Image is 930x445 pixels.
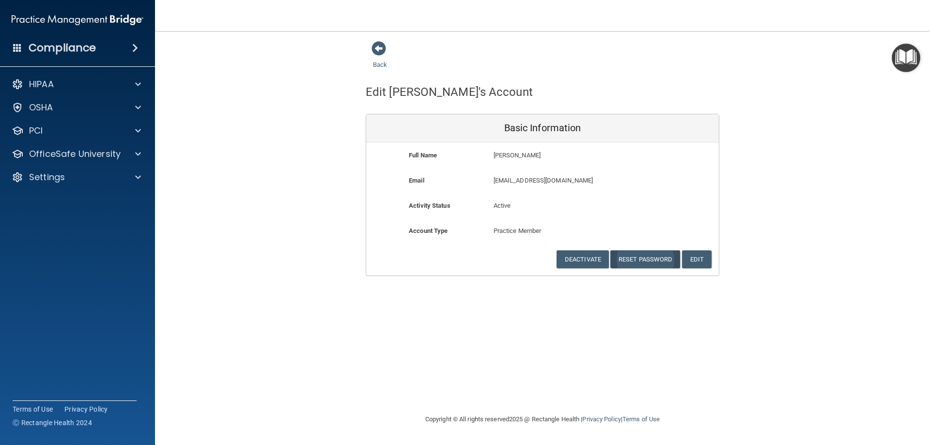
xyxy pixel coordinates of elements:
a: OSHA [12,102,141,113]
a: Back [373,49,387,68]
p: [PERSON_NAME] [494,150,648,161]
p: OfficeSafe University [29,148,121,160]
p: Practice Member [494,225,592,237]
iframe: Drift Widget Chat Controller [762,376,918,415]
img: PMB logo [12,10,143,30]
button: Reset Password [610,250,680,268]
a: OfficeSafe University [12,148,141,160]
span: Ⓒ Rectangle Health 2024 [13,418,92,428]
a: Terms of Use [13,404,53,414]
a: Terms of Use [622,415,660,423]
p: [EMAIL_ADDRESS][DOMAIN_NAME] [494,175,648,186]
h4: Compliance [29,41,96,55]
a: PCI [12,125,141,137]
a: Privacy Policy [64,404,108,414]
p: Active [494,200,592,212]
button: Deactivate [557,250,609,268]
div: Basic Information [366,114,719,142]
p: Settings [29,171,65,183]
a: Settings [12,171,141,183]
p: HIPAA [29,78,54,90]
p: OSHA [29,102,53,113]
b: Activity Status [409,202,450,209]
button: Open Resource Center [892,44,920,72]
b: Full Name [409,152,437,159]
h4: Edit [PERSON_NAME]'s Account [366,86,533,98]
button: Edit [682,250,712,268]
b: Account Type [409,227,448,234]
b: Email [409,177,424,184]
a: HIPAA [12,78,141,90]
p: PCI [29,125,43,137]
a: Privacy Policy [582,415,620,423]
div: Copyright © All rights reserved 2025 @ Rectangle Health | | [366,404,719,435]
